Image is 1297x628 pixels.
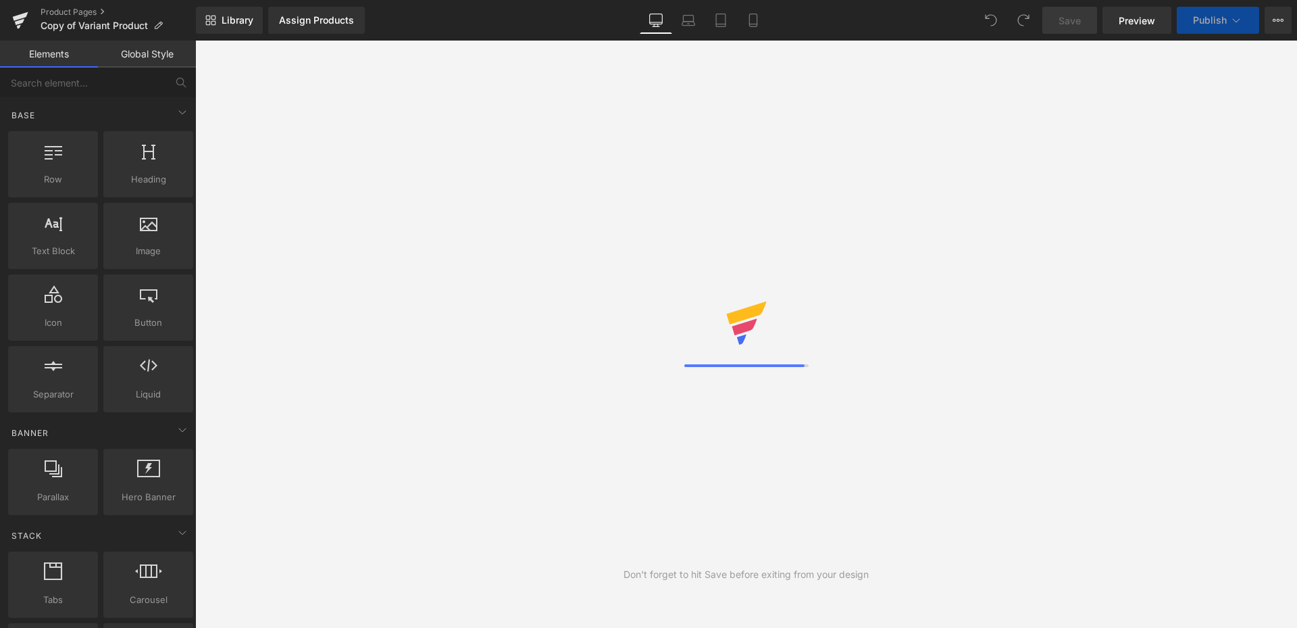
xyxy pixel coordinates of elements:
span: Stack [10,529,43,542]
button: More [1265,7,1292,34]
span: Separator [12,387,94,402]
a: Global Style [98,41,196,68]
a: Preview [1102,7,1171,34]
span: Library [222,14,253,26]
span: Button [107,316,189,330]
button: Publish [1177,7,1259,34]
button: Undo [977,7,1004,34]
span: Banner [10,427,50,439]
span: Publish [1193,15,1227,26]
span: Heading [107,172,189,187]
span: Parallax [12,490,94,504]
span: Preview [1119,14,1155,28]
a: New Library [196,7,263,34]
a: Laptop [672,7,705,34]
span: Tabs [12,593,94,607]
span: Copy of Variant Product [41,20,148,31]
button: Redo [1010,7,1037,34]
span: Hero Banner [107,490,189,504]
a: Desktop [640,7,672,34]
a: Mobile [737,7,769,34]
span: Text Block [12,244,94,258]
a: Product Pages [41,7,196,18]
span: Save [1059,14,1081,28]
span: Row [12,172,94,187]
span: Liquid [107,387,189,402]
div: Assign Products [279,15,354,26]
div: Don't forget to hit Save before exiting from your design [624,567,869,582]
span: Carousel [107,593,189,607]
span: Image [107,244,189,258]
a: Tablet [705,7,737,34]
span: Icon [12,316,94,330]
span: Base [10,109,36,122]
